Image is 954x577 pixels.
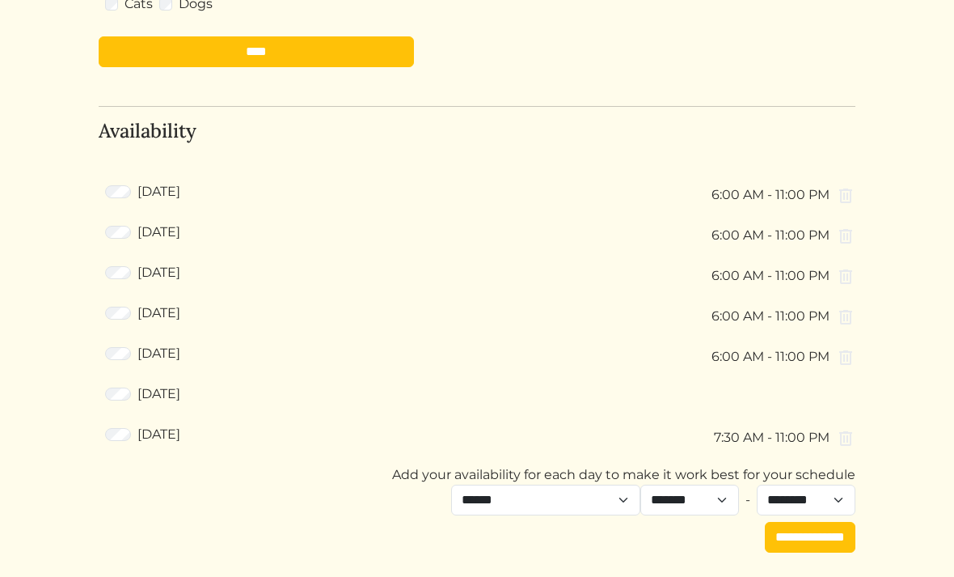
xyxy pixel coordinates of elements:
[711,307,855,327] div: 6:00 AM - 11:00 PM
[836,308,855,327] img: delete-6a4ebecd6be49a24130832cdfa1f982c6efdadca769df921a9ad7d1e9751966f.svg
[99,120,855,143] h4: Availability
[711,266,855,286] div: 6:00 AM - 11:00 PM
[836,429,855,448] img: delete-6a4ebecd6be49a24130832cdfa1f982c6efdadca769df921a9ad7d1e9751966f.svg
[711,347,855,367] div: 6:00 AM - 11:00 PM
[99,465,855,485] div: Add your availability for each day to make it work best for your schedule
[836,186,855,206] img: delete-6a4ebecd6be49a24130832cdfa1f982c6efdadca769df921a9ad7d1e9751966f.svg
[640,485,855,515] div: -
[714,428,855,448] div: 7:30 AM - 11:00 PM
[137,344,180,363] label: [DATE]
[836,227,855,246] img: delete-6a4ebecd6be49a24130832cdfa1f982c6efdadca769df921a9ad7d1e9751966f.svg
[137,425,180,444] label: [DATE]
[137,182,180,202] label: [DATE]
[137,263,180,282] label: [DATE]
[137,384,180,404] label: [DATE]
[711,185,855,206] div: 6:00 AM - 11:00 PM
[137,223,180,242] label: [DATE]
[836,348,855,367] img: delete-6a4ebecd6be49a24130832cdfa1f982c6efdadca769df921a9ad7d1e9751966f.svg
[711,226,855,246] div: 6:00 AM - 11:00 PM
[836,267,855,286] img: delete-6a4ebecd6be49a24130832cdfa1f982c6efdadca769df921a9ad7d1e9751966f.svg
[137,303,180,323] label: [DATE]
